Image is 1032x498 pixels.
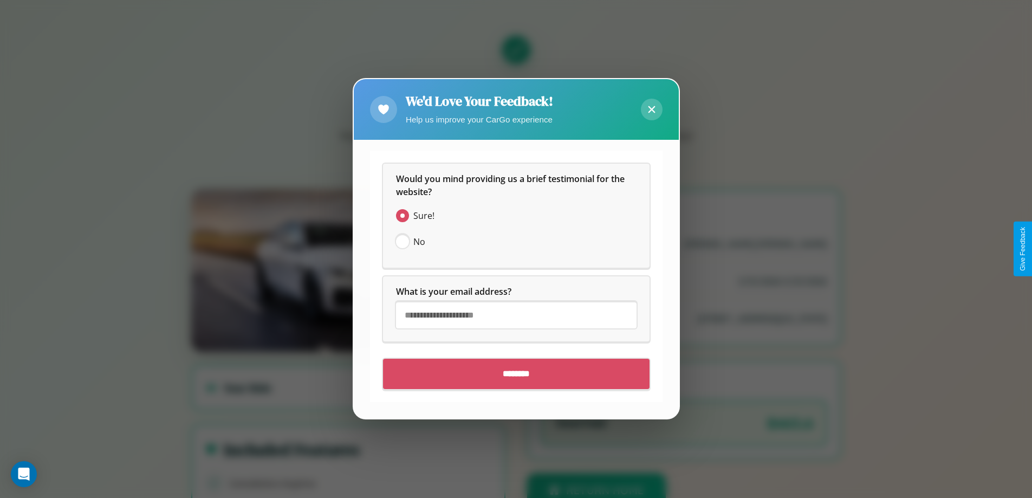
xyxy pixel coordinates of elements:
[406,92,553,110] h2: We'd Love Your Feedback!
[1019,227,1027,271] div: Give Feedback
[396,286,511,298] span: What is your email address?
[11,461,37,487] div: Open Intercom Messenger
[413,236,425,249] span: No
[413,210,434,223] span: Sure!
[406,112,553,127] p: Help us improve your CarGo experience
[396,173,627,198] span: Would you mind providing us a brief testimonial for the website?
